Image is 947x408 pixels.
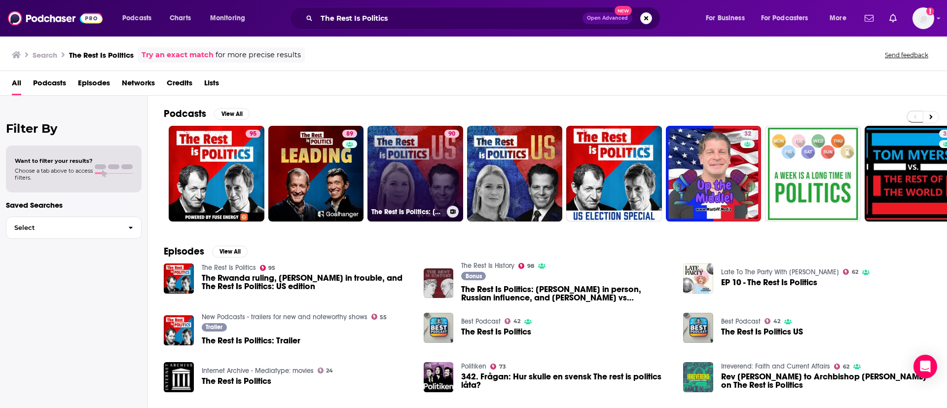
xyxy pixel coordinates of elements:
img: User Profile [912,7,934,29]
div: Search podcasts, credits, & more... [299,7,670,30]
span: Bonus [466,273,482,279]
svg: Add a profile image [926,7,934,15]
a: 95 [246,130,260,138]
button: open menu [699,10,757,26]
a: EP 10 - The Rest Is Politics [721,278,817,287]
span: Open Advanced [587,16,628,21]
a: Episodes [78,75,110,95]
a: 62 [834,364,849,370]
input: Search podcasts, credits, & more... [317,10,583,26]
a: 55 [371,314,387,320]
a: 42 [505,318,520,324]
img: The Rest is Politics [164,362,194,392]
span: for more precise results [216,49,301,61]
a: The Rest Is Politics [461,328,531,336]
img: The Rest Is Politics: Trailer [164,315,194,345]
a: Lists [204,75,219,95]
a: Networks [122,75,155,95]
span: 95 [250,129,256,139]
a: All [12,75,21,95]
span: 42 [513,319,520,324]
button: open menu [115,10,164,26]
a: 89 [342,130,357,138]
span: Monitoring [210,11,245,25]
a: Irreverend: Faith and Current Affairs [721,362,830,371]
span: 62 [843,365,849,369]
a: The Rest Is Politics US [721,328,803,336]
a: 89 [268,126,364,222]
a: The Rest Is History [461,261,514,270]
a: New Podcasts - trailers for new and noteworthy shows [202,313,367,321]
a: 62 [843,269,858,275]
img: Rev J Responds to Archbishop Justin Welby on The Rest is Politics [683,362,713,392]
a: Best Podcast [721,317,761,326]
a: Rev J Responds to Archbishop Justin Welby on The Rest is Politics [721,372,931,389]
img: The Rest Is Politics [424,313,454,343]
a: Podcasts [33,75,66,95]
a: 98 [518,263,534,269]
span: 98 [527,264,534,268]
button: open menu [203,10,258,26]
a: 32 [740,130,755,138]
a: Show notifications dropdown [861,10,877,27]
img: The Rest Is Politics US [683,313,713,343]
a: The Rwanda ruling, Trudeau in trouble, and The Rest Is Politics: US edition [202,274,412,291]
span: New [615,6,632,15]
a: Credits [167,75,192,95]
button: open menu [823,10,859,26]
a: Late To The Party With Grace Campbell [721,268,839,276]
span: 73 [499,365,506,369]
span: For Podcasters [761,11,808,25]
span: Rev [PERSON_NAME] to Archbishop [PERSON_NAME] on The Rest is Politics [721,372,931,389]
a: 32 [666,126,762,222]
a: 342. Frågan: Hur skulle en svensk The rest is politics låta? [461,372,671,389]
span: Charts [170,11,191,25]
a: Politiken [461,362,486,371]
button: Select [6,217,142,239]
a: Show notifications dropdown [885,10,901,27]
button: Show profile menu [912,7,934,29]
span: 42 [773,319,780,324]
span: Trailer [206,324,222,330]
span: 55 [380,315,387,320]
a: The Rest Is Politics [202,263,256,272]
span: Want to filter your results? [15,157,93,164]
a: Podchaser - Follow, Share and Rate Podcasts [8,9,103,28]
a: 90The Rest Is Politics: [GEOGRAPHIC_DATA] [367,126,463,222]
button: Send feedback [882,51,931,59]
img: The Rest Is Politics: Putin in person, Russian influence, and Blair vs Bono [424,268,454,298]
a: 73 [490,364,506,370]
img: EP 10 - The Rest Is Politics [683,263,713,294]
a: The Rest Is Politics: Trailer [202,336,300,345]
a: The Rwanda ruling, Trudeau in trouble, and The Rest Is Politics: US edition [164,263,194,294]
span: 89 [346,129,353,139]
a: 95 [169,126,264,222]
span: 24 [326,369,333,373]
span: Podcasts [122,11,151,25]
button: Open AdvancedNew [583,12,632,24]
span: The Rwanda ruling, [PERSON_NAME] in trouble, and The Rest Is Politics: US edition [202,274,412,291]
h3: Search [33,50,57,60]
a: 95 [260,265,276,271]
h3: The Rest Is Politics: [GEOGRAPHIC_DATA] [371,208,443,216]
a: The Rest Is Politics: Putin in person, Russian influence, and Blair vs Bono [461,285,671,302]
h2: Filter By [6,121,142,136]
a: EpisodesView All [164,245,248,258]
h3: The Rest Is Politics [69,50,134,60]
a: The Rest is Politics [202,377,271,385]
a: 42 [765,318,780,324]
span: For Business [706,11,745,25]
